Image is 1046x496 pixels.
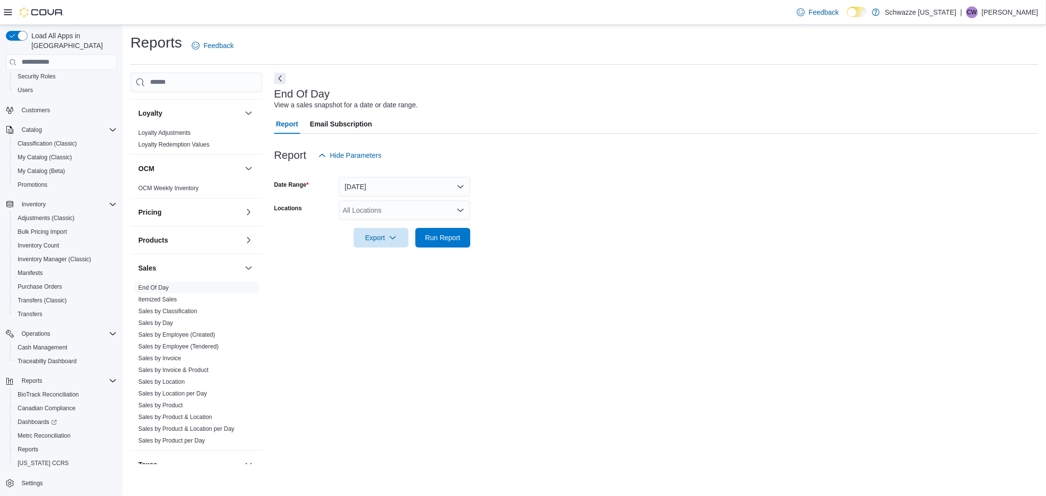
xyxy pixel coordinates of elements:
div: Courtney Webb [966,6,978,18]
button: Hide Parameters [314,146,385,165]
span: Manifests [18,269,43,277]
span: Hide Parameters [330,150,382,160]
button: Open list of options [457,206,464,214]
span: Transfers [14,308,117,320]
span: [US_STATE] CCRS [18,459,69,467]
a: Manifests [14,267,47,279]
h3: Taxes [138,460,157,470]
a: Sales by Invoice [138,355,181,362]
a: Traceabilty Dashboard [14,355,80,367]
button: Inventory [2,198,121,211]
a: End Of Day [138,284,169,291]
span: Traceabilty Dashboard [14,355,117,367]
span: BioTrack Reconciliation [14,389,117,400]
a: Dashboards [10,415,121,429]
span: My Catalog (Beta) [18,167,65,175]
a: Security Roles [14,71,59,82]
a: Bulk Pricing Import [14,226,71,238]
button: Metrc Reconciliation [10,429,121,443]
button: Transfers [10,307,121,321]
span: Transfers (Classic) [14,295,117,306]
span: Operations [22,330,51,338]
span: Email Subscription [310,114,372,134]
span: Settings [18,477,117,489]
a: Inventory Count [14,240,63,251]
button: Reports [18,375,46,387]
a: Sales by Location per Day [138,390,207,397]
span: Users [18,86,33,94]
button: Inventory [18,198,50,210]
a: Loyalty Adjustments [138,129,191,136]
h3: Pricing [138,207,161,217]
p: [PERSON_NAME] [982,6,1038,18]
span: Sales by Product & Location [138,413,212,421]
span: End Of Day [138,284,169,292]
span: Cash Management [18,344,67,351]
a: Sales by Product per Day [138,437,205,444]
span: My Catalog (Classic) [18,153,72,161]
span: Sales by Product & Location per Day [138,425,234,433]
span: Itemized Sales [138,296,177,303]
a: Transfers [138,86,163,93]
button: Settings [2,476,121,490]
span: CW [967,6,977,18]
span: Sales by Employee (Tendered) [138,343,219,350]
span: BioTrack Reconciliation [18,391,79,398]
a: My Catalog (Beta) [14,165,69,177]
span: Canadian Compliance [18,404,76,412]
a: Sales by Product & Location per Day [138,425,234,432]
span: Metrc Reconciliation [14,430,117,442]
span: Load All Apps in [GEOGRAPHIC_DATA] [27,31,117,50]
button: OCM [138,164,241,174]
span: Metrc Reconciliation [18,432,71,440]
button: Products [243,234,255,246]
span: Dashboards [18,418,57,426]
span: Adjustments (Classic) [14,212,117,224]
button: Pricing [138,207,241,217]
button: Users [10,83,121,97]
span: Sales by Invoice & Product [138,366,208,374]
a: Sales by Employee (Tendered) [138,343,219,350]
span: Inventory [18,198,117,210]
a: Sales by Classification [138,308,197,315]
h1: Reports [130,33,182,52]
span: Export [359,228,403,248]
span: My Catalog (Beta) [14,165,117,177]
span: Feedback [204,41,233,50]
button: Catalog [2,123,121,137]
span: Users [14,84,117,96]
button: Inventory Count [10,239,121,252]
a: Sales by Product [138,402,183,409]
a: Canadian Compliance [14,402,79,414]
span: Manifests [14,267,117,279]
span: Sales by Product [138,401,183,409]
span: Traceabilty Dashboard [18,357,77,365]
button: Purchase Orders [10,280,121,294]
span: OCM Weekly Inventory [138,184,199,192]
span: Washington CCRS [14,457,117,469]
button: Security Roles [10,70,121,83]
a: Cash Management [14,342,71,353]
span: Sales by Location [138,378,185,386]
a: Settings [18,477,47,489]
span: Inventory Manager (Classic) [14,253,117,265]
a: BioTrack Reconciliation [14,389,83,400]
span: Dashboards [14,416,117,428]
h3: Sales [138,263,156,273]
span: Reports [22,377,42,385]
span: Report [276,114,298,134]
button: My Catalog (Beta) [10,164,121,178]
label: Locations [274,204,302,212]
a: Feedback [188,36,237,55]
span: Customers [18,104,117,116]
h3: Loyalty [138,108,162,118]
a: Purchase Orders [14,281,66,293]
a: Users [14,84,37,96]
a: Classification (Classic) [14,138,81,149]
span: Sales by Product per Day [138,437,205,445]
a: Feedback [793,2,842,22]
button: Manifests [10,266,121,280]
span: Settings [22,479,43,487]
